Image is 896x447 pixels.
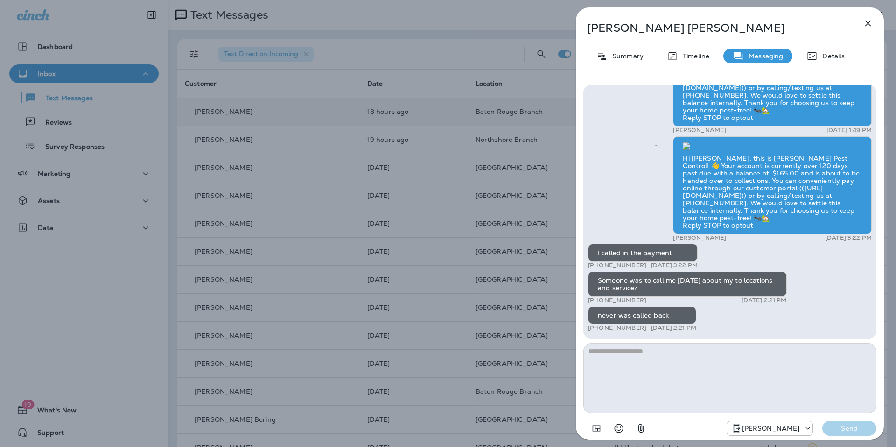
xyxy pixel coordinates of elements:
[588,307,696,324] div: never was called back
[818,52,845,60] p: Details
[673,136,872,234] div: Hi [PERSON_NAME], this is [PERSON_NAME] Pest Control! 👋 Your account is currently over 120 days p...
[651,262,698,269] p: [DATE] 3:22 PM
[742,425,800,432] p: [PERSON_NAME]
[587,419,606,438] button: Add in a premade template
[608,52,644,60] p: Summary
[742,297,787,304] p: [DATE] 2:21 PM
[678,52,709,60] p: Timeline
[587,21,842,35] p: [PERSON_NAME] [PERSON_NAME]
[588,324,646,332] p: [PHONE_NUMBER]
[673,234,726,242] p: [PERSON_NAME]
[825,234,872,242] p: [DATE] 3:22 PM
[588,272,787,297] div: Someone was to call me [DATE] about my to locations and service?
[683,142,690,150] img: twilio-download
[654,140,659,149] span: Sent
[727,423,813,434] div: +1 (504) 576-9603
[609,419,628,438] button: Select an emoji
[651,324,696,332] p: [DATE] 2:21 PM
[744,52,783,60] p: Messaging
[826,126,872,134] p: [DATE] 1:49 PM
[588,297,646,304] p: [PHONE_NUMBER]
[588,244,698,262] div: I called in the payment
[588,262,646,269] p: [PHONE_NUMBER]
[673,126,726,134] p: [PERSON_NAME]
